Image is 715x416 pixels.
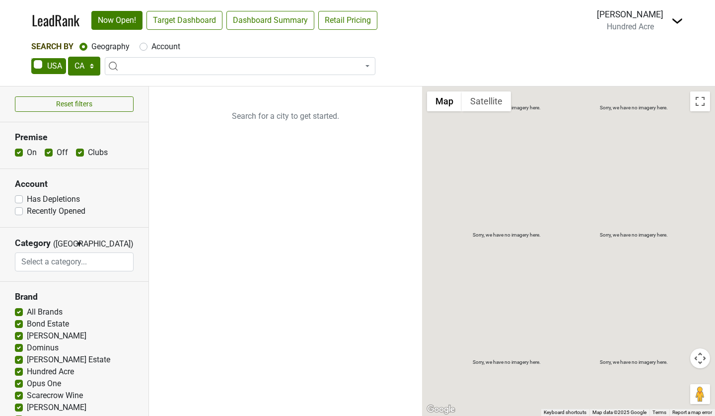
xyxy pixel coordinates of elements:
label: [PERSON_NAME] [27,330,86,342]
button: Toggle fullscreen view [690,91,710,111]
label: Recently Opened [27,205,85,217]
label: Geography [91,41,130,53]
span: Search By [31,42,73,51]
span: Map data ©2025 Google [592,410,646,415]
label: Has Depletions [27,193,80,205]
span: ([GEOGRAPHIC_DATA]) [53,238,73,252]
button: Drag Pegman onto the map to open Street View [690,384,710,404]
span: Hundred Acre [607,22,654,31]
label: Off [57,147,68,159]
label: Hundred Acre [27,366,74,378]
label: Scarecrow Wine [27,390,83,402]
button: Map camera controls [690,348,710,368]
label: On [27,147,37,159]
button: Show satellite imagery [462,91,511,111]
a: Terms (opens in new tab) [652,410,666,415]
h3: Category [15,238,51,249]
label: Clubs [88,147,108,159]
label: All Brands [27,306,63,318]
p: Search for a city to get started. [149,86,422,146]
div: [PERSON_NAME] [597,8,663,21]
a: Dashboard Summary [226,11,314,30]
label: Account [151,41,180,53]
label: [PERSON_NAME] [27,402,86,414]
label: [PERSON_NAME] Estate [27,354,110,366]
img: Google [425,403,457,416]
label: Dominus [27,342,59,354]
h3: Brand [15,292,134,302]
h3: Premise [15,132,134,143]
a: Now Open! [91,11,143,30]
a: Target Dashboard [146,11,222,30]
button: Show street map [427,91,462,111]
label: Bond Estate [27,318,69,330]
button: Reset filters [15,96,134,112]
label: Opus One [27,378,61,390]
a: Report a map error [672,410,712,415]
button: Keyboard shortcuts [544,409,586,416]
img: Dropdown Menu [671,15,683,27]
h3: Account [15,179,134,189]
a: Retail Pricing [318,11,377,30]
span: ▼ [75,240,83,249]
a: Open this area in Google Maps (opens a new window) [425,403,457,416]
input: Select a category... [15,252,133,271]
a: LeadRank [32,10,79,31]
